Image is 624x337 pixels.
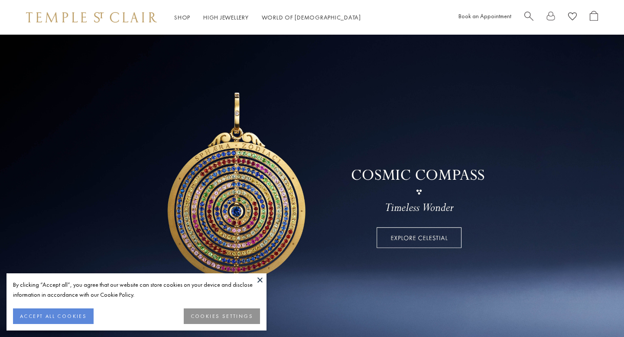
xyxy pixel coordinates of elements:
[174,12,361,23] nav: Main navigation
[524,11,533,24] a: Search
[174,13,190,21] a: ShopShop
[203,13,249,21] a: High JewelleryHigh Jewellery
[13,280,260,300] div: By clicking “Accept all”, you agree that our website can store cookies on your device and disclos...
[568,11,577,24] a: View Wishlist
[458,12,511,20] a: Book an Appointment
[26,12,157,23] img: Temple St. Clair
[13,308,94,324] button: ACCEPT ALL COOKIES
[184,308,260,324] button: COOKIES SETTINGS
[590,11,598,24] a: Open Shopping Bag
[262,13,361,21] a: World of [DEMOGRAPHIC_DATA]World of [DEMOGRAPHIC_DATA]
